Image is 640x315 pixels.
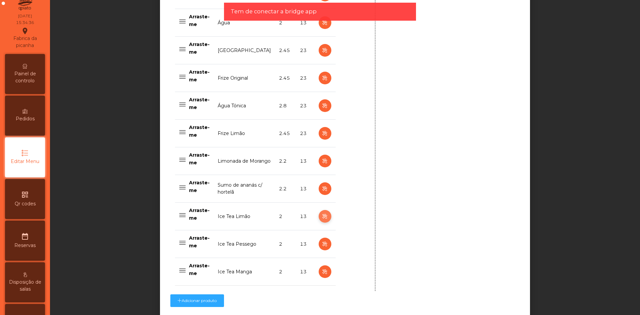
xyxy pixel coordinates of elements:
td: 13 [296,230,314,258]
span: Tem de conectar a bridge app [231,7,317,16]
span: Painel de controlo [7,70,43,84]
td: Frize Limão [214,120,275,147]
td: Limonada de Morango [214,147,275,175]
td: Frize Original [214,64,275,92]
span: Reservas [14,242,36,249]
i: date_range [21,232,29,240]
td: 13 [296,175,314,203]
td: 2.8 [275,92,296,120]
p: Arraste-me [189,234,210,249]
td: Água Tónica [214,92,275,120]
div: [DATE] [18,13,32,19]
i: location_on [21,27,29,35]
td: 2 [275,230,296,258]
p: Arraste-me [189,41,210,56]
td: Água [214,9,275,37]
p: Arraste-me [189,179,210,194]
div: Fabrica da picanha [5,27,45,49]
p: Arraste-me [189,124,210,139]
td: 2 [275,203,296,230]
td: 2 [275,258,296,286]
td: Ice Tea Limão [214,203,275,230]
i: qr_code [21,191,29,199]
td: 23 [296,37,314,64]
span: Qr codes [15,200,36,207]
button: Adicionar produto [170,294,224,307]
p: Arraste-me [189,207,210,222]
p: Arraste-me [189,151,210,166]
p: Arraste-me [189,68,210,83]
td: 2.45 [275,64,296,92]
p: Arraste-me [189,96,210,111]
td: 13 [296,203,314,230]
td: 2.45 [275,37,296,64]
td: Sumo de ananás c/ hortelã [214,175,275,203]
span: Editar Menu [11,158,39,165]
td: 2.2 [275,175,296,203]
td: Ice Tea Manga [214,258,275,286]
td: 2.45 [275,120,296,147]
td: Ice Tea Pessego [214,230,275,258]
td: 13 [296,258,314,286]
p: Arraste-me [189,13,210,28]
td: 23 [296,92,314,120]
div: 15:34:36 [16,20,34,26]
td: [GEOGRAPHIC_DATA] [214,37,275,64]
td: 13 [296,147,314,175]
p: Arraste-me [189,262,210,277]
td: 23 [296,120,314,147]
span: Pedidos [16,115,35,122]
td: 23 [296,64,314,92]
td: 2.2 [275,147,296,175]
span: Disposição de salas [7,279,43,293]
